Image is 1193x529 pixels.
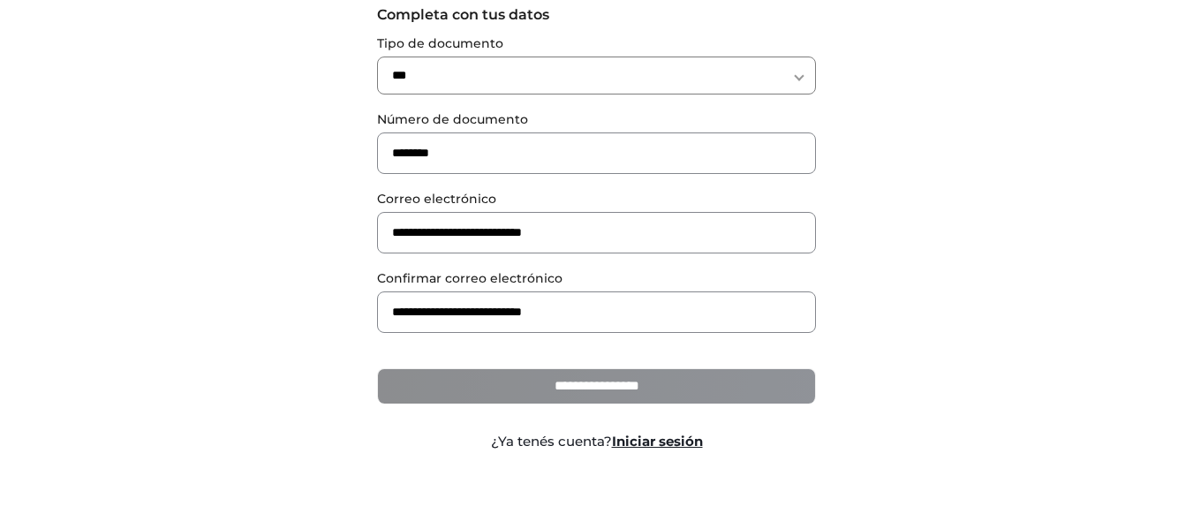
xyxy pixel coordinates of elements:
[377,34,816,53] label: Tipo de documento
[364,432,829,452] div: ¿Ya tenés cuenta?
[612,433,703,450] a: Iniciar sesión
[377,4,816,26] label: Completa con tus datos
[377,269,816,288] label: Confirmar correo electrónico
[377,110,816,129] label: Número de documento
[377,190,816,208] label: Correo electrónico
